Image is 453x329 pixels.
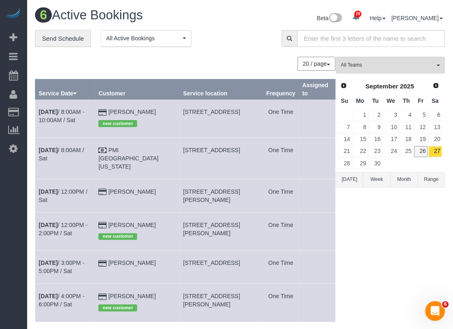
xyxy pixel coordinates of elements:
td: Frequency [263,284,299,322]
i: Credit Card Payment [98,189,107,195]
span: Monday [356,97,364,104]
td: Customer [95,100,180,137]
td: Service location [179,284,263,322]
a: [PERSON_NAME] [108,188,156,195]
a: 5 [414,110,427,121]
td: Schedule date [35,250,95,284]
a: 29 [352,158,367,169]
a: 18 [400,134,413,145]
a: [DATE]/ 4:00PM - 6:00PM / Sat [39,293,84,308]
button: Month [390,172,418,187]
td: Service location [179,100,263,137]
ol: All Teams [336,57,445,70]
td: Schedule date [35,137,95,179]
a: 10 [383,122,398,133]
td: Service location [179,212,263,250]
a: 14 [337,134,351,145]
a: 11 [400,122,413,133]
i: Credit Card Payment [98,222,107,228]
span: 2025 [400,83,414,90]
a: 26 [414,146,427,157]
a: 9 [369,122,382,133]
a: 30 [369,158,382,169]
a: 3 [383,110,398,121]
a: 19 [414,134,427,145]
a: [PERSON_NAME] [108,109,156,115]
td: Frequency [263,100,299,137]
a: 7 [337,122,351,133]
span: new customer [98,233,137,240]
td: Service location [179,250,263,284]
button: 20 / page [297,57,335,71]
td: Service location [179,137,263,179]
td: Customer [95,137,180,179]
i: Check Payment [98,148,107,153]
th: Assigned to [299,79,335,100]
a: 12 [414,122,427,133]
span: Prev [340,82,347,89]
td: Frequency [263,212,299,250]
a: 6 [428,110,442,121]
td: Schedule date [35,100,95,137]
td: Customer [95,284,180,322]
img: New interface [328,13,342,24]
b: [DATE] [39,109,58,115]
i: Credit Card Payment [98,110,107,116]
th: Service Date [35,79,95,100]
a: 27 [428,146,442,157]
a: [DATE]/ 3:00PM - 5:00PM / Sat [39,259,84,274]
a: Next [430,80,441,92]
td: Customer [95,212,180,250]
a: 25 [400,146,413,157]
span: All Teams [341,62,434,69]
a: 21 [337,146,351,157]
th: Customer [95,79,180,100]
td: Schedule date [35,212,95,250]
i: Credit Card Payment [98,294,107,300]
span: new customer [98,120,137,127]
a: [DATE]/ 12:00PM / Sat [39,188,87,203]
td: Assigned to [299,212,335,250]
a: Prev [338,80,349,92]
td: Customer [95,250,180,284]
span: [STREET_ADDRESS] [183,109,240,115]
span: Thursday [403,97,410,104]
button: [DATE] [336,172,363,187]
input: Enter the first 3 letters of the name to search [297,30,445,47]
span: [STREET_ADDRESS] [183,259,240,266]
a: Help [369,15,386,21]
a: 4 [400,110,413,121]
a: 16 [369,134,382,145]
a: 1 [352,110,367,121]
span: 6 [442,301,448,308]
a: [PERSON_NAME] [108,293,156,299]
td: Schedule date [35,284,95,322]
th: Frequency [263,79,299,100]
th: Service location [179,79,263,100]
a: PMI [GEOGRAPHIC_DATA][US_STATE] [98,147,158,170]
b: [DATE] [39,259,58,266]
a: 29 [348,8,364,26]
a: Automaid Logo [5,8,21,20]
a: [DATE]/ 8:00AM / Sat [39,147,84,162]
button: All Teams [336,57,445,74]
span: Saturday [432,97,439,104]
td: Assigned to [299,284,335,322]
span: 6 [35,7,52,23]
span: Friday [418,97,423,104]
span: Next [432,82,439,89]
iframe: Intercom live chat [425,301,445,321]
td: Frequency [263,137,299,179]
a: [DATE]/ 8:00AM - 10:00AM / Sat [39,109,84,123]
b: [DATE] [39,188,58,195]
nav: Pagination navigation [298,57,335,71]
a: [DATE]/ 12:00PM - 2:00PM / Sat [39,222,88,236]
a: Send Schedule [35,30,91,47]
i: Credit Card Payment [98,261,107,266]
td: Frequency [263,250,299,284]
b: [DATE] [39,293,58,299]
a: 23 [369,146,382,157]
a: [PERSON_NAME] [108,222,156,228]
a: [PERSON_NAME] [108,259,156,266]
span: Tuesday [372,97,379,104]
